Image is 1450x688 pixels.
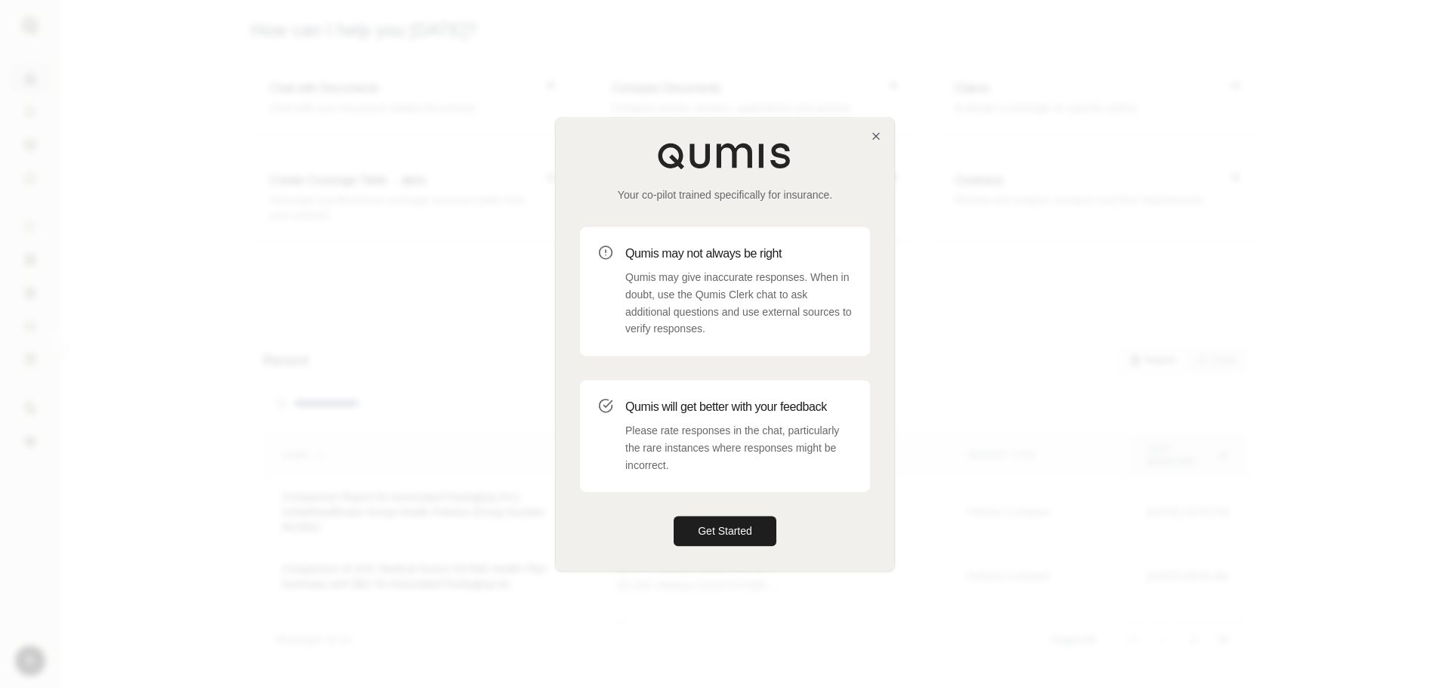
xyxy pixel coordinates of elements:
h3: Qumis may not always be right [625,245,852,263]
h3: Qumis will get better with your feedback [625,398,852,416]
p: Qumis may give inaccurate responses. When in doubt, use the Qumis Clerk chat to ask additional qu... [625,269,852,338]
button: Get Started [674,516,776,546]
img: Qumis Logo [657,142,793,169]
p: Your co-pilot trained specifically for insurance. [580,187,870,202]
p: Please rate responses in the chat, particularly the rare instances where responses might be incor... [625,422,852,474]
